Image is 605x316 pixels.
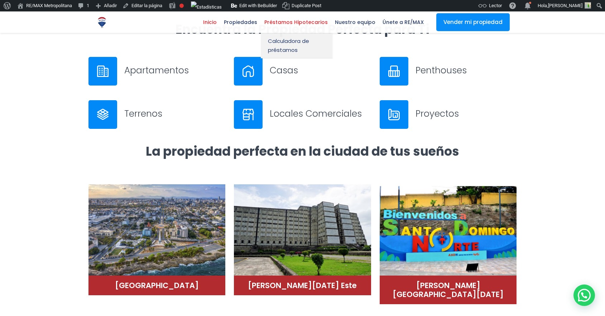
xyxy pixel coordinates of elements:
[146,142,459,160] strong: La propiedad perfecta en la ciudad de tus sueños
[96,11,108,33] a: RE/MAX Metropolitana
[200,17,220,28] span: Inicio
[436,13,510,31] a: Vender mi propiedad
[379,11,427,33] a: Únete a RE/MAX
[268,37,325,54] span: Calculadora de préstamos
[220,11,261,33] a: Propiedades
[416,107,517,120] h3: Proyectos
[234,100,371,129] a: Locales Comerciales
[380,184,517,281] img: Santo Domingo Norte
[88,184,226,281] img: Distrito Nacional (2)
[380,179,517,304] a: Santo Domingo Norte[PERSON_NAME][GEOGRAPHIC_DATA][DATE]
[200,11,220,33] a: Inicio
[261,17,331,28] span: Préstamos Hipotecarios
[270,64,371,77] h3: Casas
[234,179,371,295] a: Distrito Nacional (3)[PERSON_NAME][DATE] Este
[241,281,364,290] h4: [PERSON_NAME][DATE] Este
[88,179,226,295] a: Distrito Nacional (2)[GEOGRAPHIC_DATA]
[220,17,261,28] span: Propiedades
[331,11,379,33] a: Nuestro equipo
[387,281,510,299] h4: [PERSON_NAME][GEOGRAPHIC_DATA][DATE]
[331,17,379,28] span: Nuestro equipo
[88,57,226,86] a: Apartamentos
[191,1,222,13] img: Visitas de 48 horas. Haz clic para ver más estadísticas del sitio.
[380,100,517,129] a: Proyectos
[96,16,108,29] img: Logo de REMAX
[380,57,517,86] a: Penthouses
[270,107,371,120] h3: Locales Comerciales
[88,100,226,129] a: Terrenos
[379,17,427,28] span: Únete a RE/MAX
[261,33,332,58] a: Calculadora de préstamos
[179,4,184,8] div: Frase clave objetivo no establecida
[416,64,517,77] h3: Penthouses
[96,281,219,290] h4: [GEOGRAPHIC_DATA]
[124,107,226,120] h3: Terrenos
[234,184,371,281] img: Distrito Nacional (3)
[124,64,226,77] h3: Apartamentos
[261,11,331,33] a: Préstamos Hipotecarios
[234,57,371,86] a: Casas
[548,3,582,8] span: [PERSON_NAME]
